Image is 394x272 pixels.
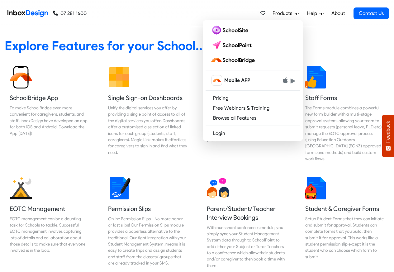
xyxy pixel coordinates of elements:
img: schoolpoint logo [211,40,254,50]
a: schoolbridge icon Mobile APP [206,73,300,88]
img: 2022_01_13_icon_conversation.svg [207,177,229,199]
div: Setup Student Forms that they can initiate and submit for approval. Students can complete forms t... [305,216,384,260]
div: Unify the digital services you offer by providing a single point of access to all of the digital ... [108,105,187,155]
a: SchoolBridge App To make SchoolBridge even more convenient for caregivers, students, and staff, I... [5,61,94,167]
div: To make SchoolBridge even more convenient for caregivers, students, and staff, InboxDesign have d... [10,105,89,136]
a: Course Selection Clever Course Selection for any Situation. SchoolPoint enables students and care... [202,61,291,167]
div: The Forms module combines a powerful new form builder with a multi-stage approval system, allowin... [305,105,384,162]
div: Products [203,20,303,141]
a: About [330,7,347,20]
div: Online Permission Slips - No more paper or lost slips! ​Our Permission Slips module provides a pa... [108,216,187,266]
img: schoolbridge icon [212,75,222,85]
img: 2022_01_18_icon_signature.svg [108,177,131,199]
h5: SchoolBridge App [10,93,89,102]
h5: Single Sign-on Dashboards [108,93,187,102]
span: Help [307,10,320,17]
span: Mobile APP [224,77,250,84]
h5: EOTC Management [10,204,89,213]
div: EOTC management can be a daunting task for Schools to tackle. Successful EOTC management involves... [10,216,89,254]
a: Staff Forms The Forms module combines a powerful new form builder with a multi-stage approval sys... [300,61,389,167]
a: Contact Us [354,7,389,19]
a: Login [206,128,300,138]
h5: Permission Slips [108,204,187,213]
img: 2022_01_13_icon_grid.svg [108,66,131,88]
a: Products [270,7,301,20]
h5: Staff Forms [305,93,384,102]
a: Pricing [206,93,300,103]
img: 2022_01_13_icon_student_form.svg [305,177,328,199]
span: Feedback [385,121,391,143]
h5: Parent/Student/Teacher Interview Bookings [207,204,286,222]
img: 2022_01_13_icon_sb_app.svg [10,66,32,88]
img: 2022_01_13_icon_thumbsup.svg [305,66,328,88]
a: 07 281 1600 [53,10,87,17]
img: 2022_01_25_icon_eonz.svg [10,177,32,199]
a: Single Sign-on Dashboards Unify the digital services you offer by providing a single point of acc... [103,61,192,167]
div: With our school conferences module, you simply sync your Student Management System data through t... [207,224,286,269]
span: Products [273,10,295,17]
a: Browse all Features [206,113,300,123]
a: Help [305,7,326,20]
heading: Explore Features for your School... [5,38,389,54]
img: schoolbridge logo [211,55,257,65]
button: Feedback - Show survey [382,115,394,157]
img: schoolsite logo [211,25,251,35]
h5: Student & Caregiver Forms [305,204,384,213]
a: Free Webinars & Training [206,103,300,113]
